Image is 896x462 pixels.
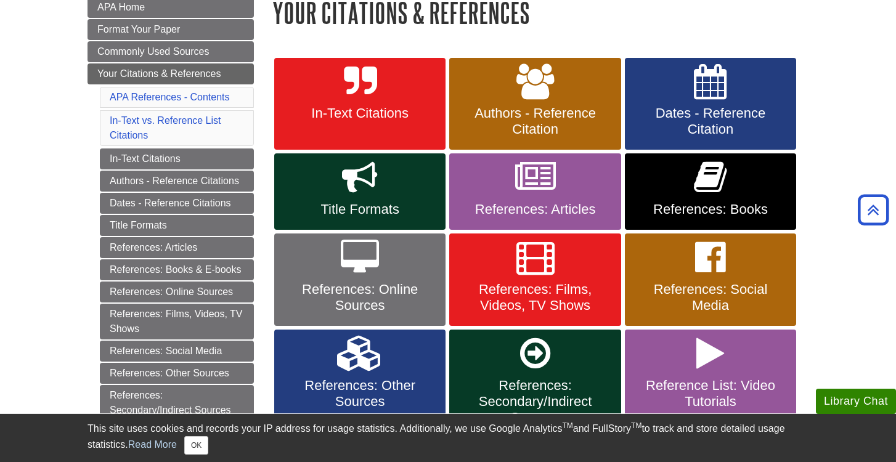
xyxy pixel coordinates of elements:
[184,436,208,455] button: Close
[100,282,254,302] a: References: Online Sources
[274,330,446,438] a: References: Other Sources
[100,148,254,169] a: In-Text Citations
[100,304,254,339] a: References: Films, Videos, TV Shows
[449,330,621,438] a: References: Secondary/Indirect Sources
[634,282,787,314] span: References: Social Media
[100,237,254,258] a: References: Articles
[97,24,180,34] span: Format Your Paper
[88,63,254,84] a: Your Citations & References
[97,46,209,57] span: Commonly Used Sources
[110,115,221,140] a: In-Text vs. Reference List Citations
[562,421,572,430] sup: TM
[97,2,145,12] span: APA Home
[449,233,621,326] a: References: Films, Videos, TV Shows
[283,105,436,121] span: In-Text Citations
[100,171,254,192] a: Authors - Reference Citations
[283,378,436,410] span: References: Other Sources
[625,330,796,438] a: Reference List: Video Tutorials
[458,201,611,217] span: References: Articles
[274,58,446,150] a: In-Text Citations
[449,153,621,230] a: References: Articles
[88,19,254,40] a: Format Your Paper
[274,153,446,230] a: Title Formats
[634,105,787,137] span: Dates - Reference Citation
[100,215,254,236] a: Title Formats
[274,233,446,326] a: References: Online Sources
[449,58,621,150] a: Authors - Reference Citation
[100,385,254,421] a: References: Secondary/Indirect Sources
[100,363,254,384] a: References: Other Sources
[100,259,254,280] a: References: Books & E-books
[88,421,808,455] div: This site uses cookies and records your IP address for usage statistics. Additionally, we use Goo...
[110,92,229,102] a: APA References - Contents
[634,378,787,410] span: Reference List: Video Tutorials
[100,193,254,214] a: Dates - Reference Citations
[853,201,893,218] a: Back to Top
[283,282,436,314] span: References: Online Sources
[458,105,611,137] span: Authors - Reference Citation
[625,233,796,326] a: References: Social Media
[816,389,896,414] button: Library Chat
[458,282,611,314] span: References: Films, Videos, TV Shows
[88,41,254,62] a: Commonly Used Sources
[634,201,787,217] span: References: Books
[97,68,221,79] span: Your Citations & References
[631,421,641,430] sup: TM
[128,439,177,450] a: Read More
[458,378,611,426] span: References: Secondary/Indirect Sources
[625,153,796,230] a: References: Books
[283,201,436,217] span: Title Formats
[100,341,254,362] a: References: Social Media
[625,58,796,150] a: Dates - Reference Citation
